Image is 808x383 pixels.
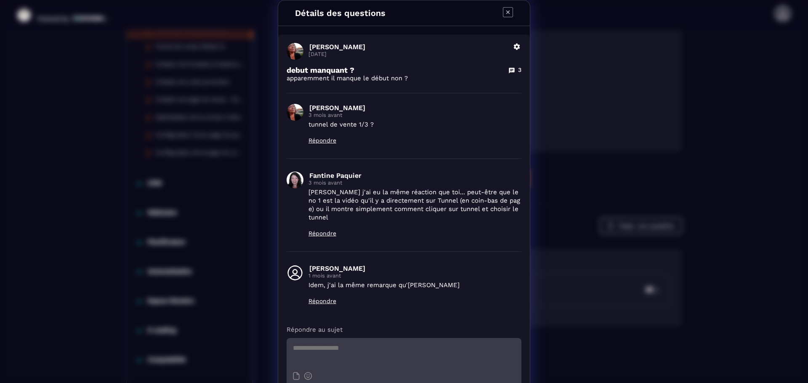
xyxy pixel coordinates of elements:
[309,264,521,272] p: [PERSON_NAME]
[287,66,354,74] p: debut manquant ?
[308,188,521,222] p: [PERSON_NAME] j'ai eu la même réaction que toi... peut-être que le no 1 est la vidéo qu'il y a di...
[295,8,385,18] h4: Détails des questions
[308,298,521,304] p: Répondre
[287,74,521,82] p: apparemment il manque le début non ?
[518,66,521,74] p: 3
[308,51,508,57] p: [DATE]
[308,180,521,186] p: 3 mois avant
[308,112,521,118] p: 3 mois avant
[309,104,521,112] p: [PERSON_NAME]
[308,120,521,129] p: tunnel de vente 1/3 ?
[308,137,521,144] p: Répondre
[309,172,521,180] p: Fantine Paquier
[308,230,521,237] p: Répondre
[308,272,521,279] p: 1 mois avant
[287,325,521,334] p: Répondre au sujet
[309,43,508,51] p: [PERSON_NAME]
[308,281,521,289] p: Idem, j'ai la même remarque qu'[PERSON_NAME]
